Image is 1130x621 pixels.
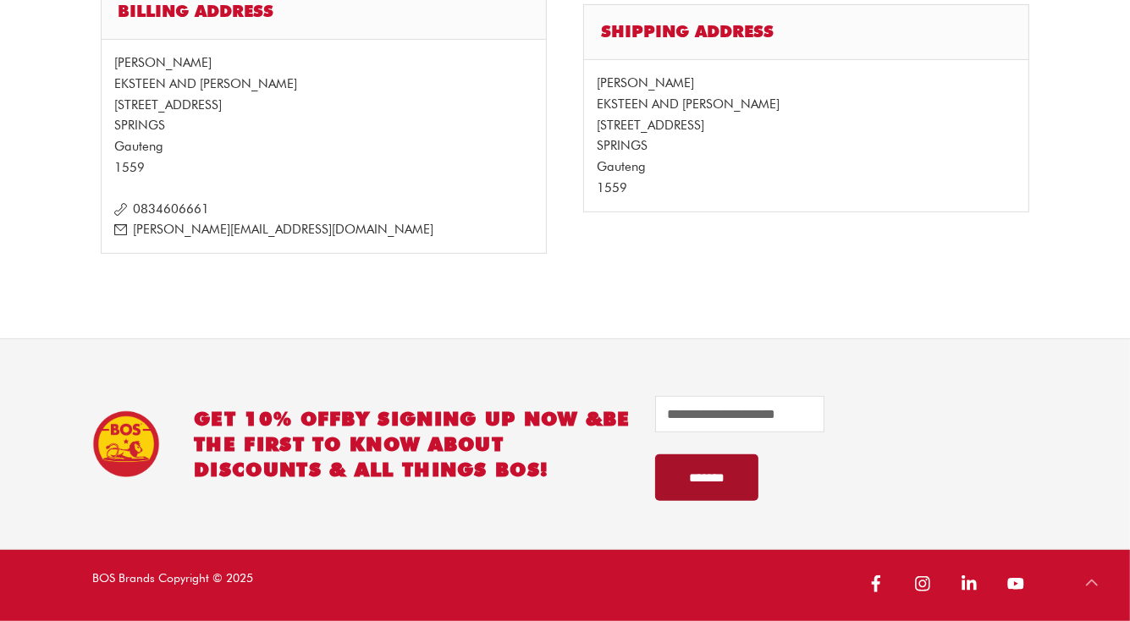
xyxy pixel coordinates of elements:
img: BOS Ice Tea [92,410,160,478]
a: youtube [999,567,1038,601]
div: BOS Brands Copyright © 2025 [75,567,565,604]
p: 0834606661 [114,199,533,220]
h2: Shipping address [583,4,1029,59]
address: [PERSON_NAME] EKSTEEN AND [PERSON_NAME] [STREET_ADDRESS] SPRINGS Gauteng 1559 [101,39,547,254]
a: instagram [906,567,949,601]
address: [PERSON_NAME] EKSTEEN AND [PERSON_NAME] [STREET_ADDRESS] SPRINGS Gauteng 1559 [583,59,1029,212]
a: linkedin-in [952,567,995,601]
a: facebook-f [859,567,902,601]
p: [PERSON_NAME][EMAIL_ADDRESS][DOMAIN_NAME] [114,219,533,240]
h2: GET 10% OFF be the first to know about discounts & all things BOS! [194,406,631,482]
span: BY SIGNING UP NOW & [342,407,604,430]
